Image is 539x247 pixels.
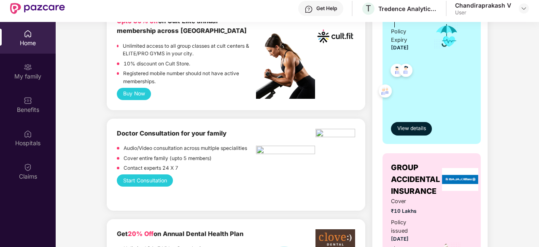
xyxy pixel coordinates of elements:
[24,163,32,171] img: svg+xml;base64,PHN2ZyBpZD0iQ2xhaW0iIHhtbG5zPSJodHRwOi8vd3d3LnczLm9yZy8yMDAwL3N2ZyIgd2lkdGg9IjIwIi...
[391,27,422,44] div: Policy Expiry
[117,88,151,100] button: Buy Now
[123,70,256,85] p: Registered mobile number should not have active memberships.
[396,61,416,82] img: svg+xml;base64,PHN2ZyB4bWxucz0iaHR0cDovL3d3dy53My5vcmcvMjAwMC9zdmciIHdpZHRoPSI0OC45NDMiIGhlaWdodD...
[117,174,173,187] button: Start Consultation
[391,207,422,215] span: ₹10 Lakhs
[366,3,371,14] span: T
[397,125,426,133] span: View details
[124,144,247,152] p: Audio/Video consultation across multiple specialities
[391,122,432,136] button: View details
[315,129,355,140] img: physica%20-%20Edited.png
[24,63,32,71] img: svg+xml;base64,PHN2ZyB3aWR0aD0iMjAiIGhlaWdodD0iMjAiIHZpZXdCb3g9IjAgMCAyMCAyMCIgZmlsbD0ibm9uZSIgeG...
[24,130,32,138] img: svg+xml;base64,PHN2ZyBpZD0iSG9zcGl0YWxzIiB4bWxucz0iaHR0cDovL3d3dy53My5vcmcvMjAwMC9zdmciIHdpZHRoPS...
[124,164,178,172] p: Contact experts 24 X 7
[117,130,226,137] b: Doctor Consultation for your family
[24,96,32,105] img: svg+xml;base64,PHN2ZyBpZD0iQmVuZWZpdHMiIHhtbG5zPSJodHRwOi8vd3d3LnczLm9yZy8yMDAwL3N2ZyIgd2lkdGg9Ij...
[455,9,511,16] div: User
[391,218,422,235] div: Policy issued
[387,61,407,82] img: svg+xml;base64,PHN2ZyB4bWxucz0iaHR0cDovL3d3dy53My5vcmcvMjAwMC9zdmciIHdpZHRoPSI0OC45NDMiIGhlaWdodD...
[305,5,313,14] img: svg+xml;base64,PHN2ZyBpZD0iSGVscC0zMngzMiIgeG1sbnM9Imh0dHA6Ly93d3cudzMub3JnLzIwMDAvc3ZnIiB3aWR0aD...
[315,16,355,56] img: cult.png
[391,162,440,198] span: GROUP ACCIDENTAL INSURANCE
[442,168,478,191] img: insurerLogo
[391,45,409,51] span: [DATE]
[378,5,437,13] div: Tredence Analytics Solutions Private Limited
[124,155,212,163] p: Cover entire family (upto 5 members)
[24,30,32,38] img: svg+xml;base64,PHN2ZyBpZD0iSG9tZSIgeG1sbnM9Imh0dHA6Ly93d3cudzMub3JnLzIwMDAvc3ZnIiB3aWR0aD0iMjAiIG...
[117,230,243,238] b: Get on Annual Dental Health Plan
[375,82,396,103] img: svg+xml;base64,PHN2ZyB4bWxucz0iaHR0cDovL3d3dy53My5vcmcvMjAwMC9zdmciIHdpZHRoPSI0OC45NDMiIGhlaWdodD...
[123,42,256,58] p: Unlimited access to all group classes at cult centers & ELITE/PRO GYMS in your city.
[316,5,337,12] div: Get Help
[128,230,154,238] span: 20% Off
[433,22,461,49] img: icon
[10,3,65,14] img: New Pazcare Logo
[256,146,315,157] img: pngtree-physiotherapy-physiotherapist-rehab-disability-stretching-png-image_6063262.png
[391,236,409,242] span: [DATE]
[391,197,422,206] span: Cover
[520,5,527,12] img: svg+xml;base64,PHN2ZyBpZD0iRHJvcGRvd24tMzJ4MzIiIHhtbG5zPSJodHRwOi8vd3d3LnczLm9yZy8yMDAwL3N2ZyIgd2...
[256,33,315,99] img: pc2.png
[455,1,511,9] div: Chandiraprakash V
[124,60,190,68] p: 10% discount on Cult Store.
